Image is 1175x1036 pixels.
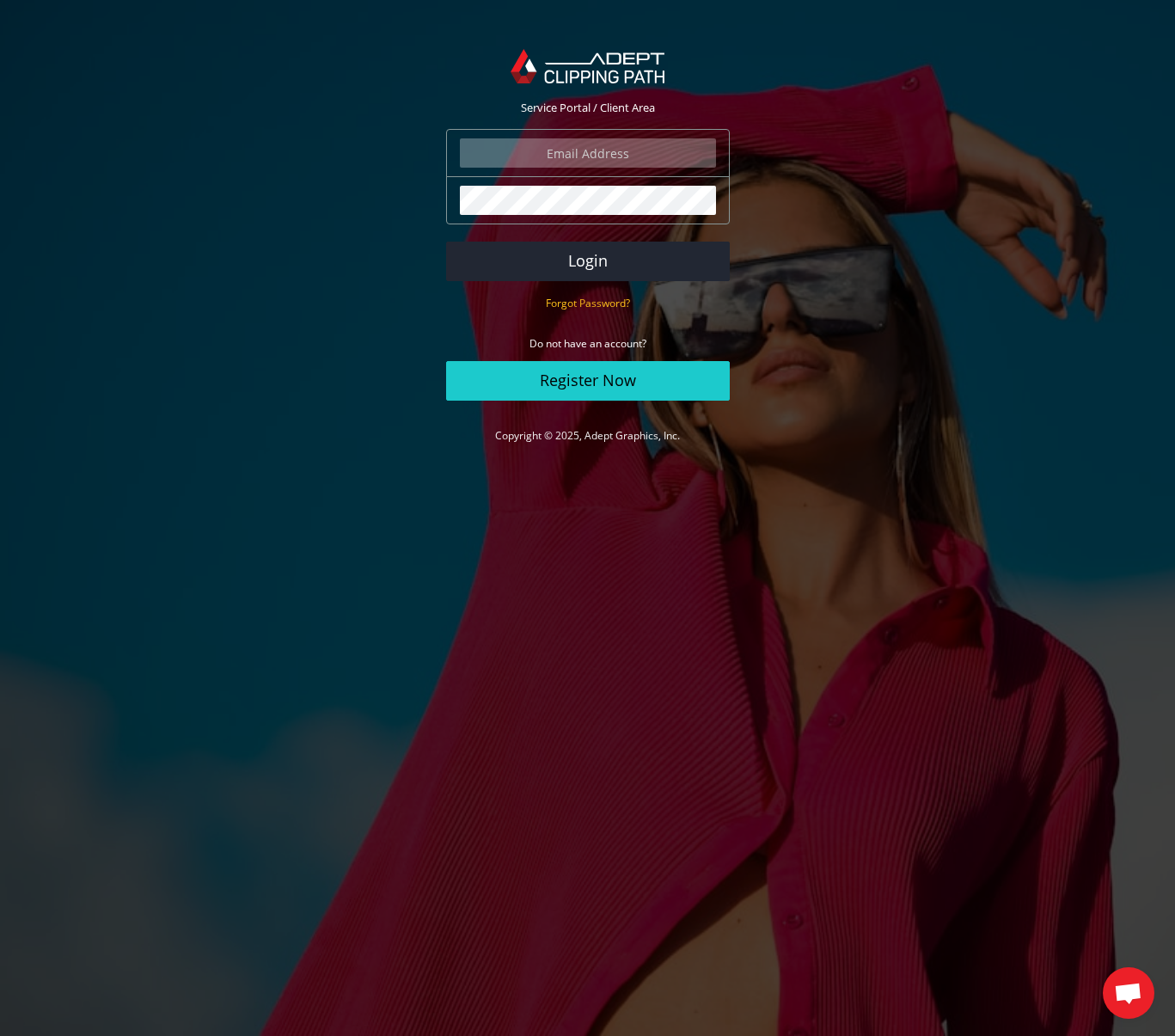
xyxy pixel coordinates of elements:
[1103,967,1154,1019] div: Open chat
[546,296,630,310] small: Forgot Password?
[495,428,680,443] a: Copyright © 2025, Adept Graphics, Inc.
[446,242,730,281] button: Login
[521,100,655,115] span: Service Portal / Client Area
[511,49,664,83] img: Adept Graphics
[546,295,630,310] a: Forgot Password?
[529,336,646,351] small: Do not have an account?
[446,361,730,401] a: Register Now
[460,138,716,168] input: Email Address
